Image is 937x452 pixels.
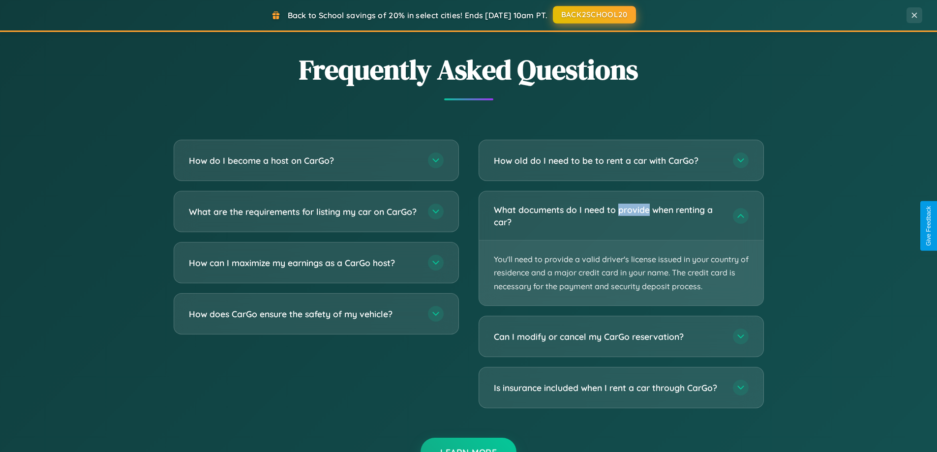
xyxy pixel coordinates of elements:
[189,154,418,167] h3: How do I become a host on CarGo?
[189,257,418,269] h3: How can I maximize my earnings as a CarGo host?
[189,206,418,218] h3: What are the requirements for listing my car on CarGo?
[189,308,418,320] h3: How does CarGo ensure the safety of my vehicle?
[174,51,764,89] h2: Frequently Asked Questions
[494,331,723,343] h3: Can I modify or cancel my CarGo reservation?
[553,6,636,24] button: BACK2SCHOOL20
[494,204,723,228] h3: What documents do I need to provide when renting a car?
[494,382,723,394] h3: Is insurance included when I rent a car through CarGo?
[479,241,763,305] p: You'll need to provide a valid driver's license issued in your country of residence and a major c...
[288,10,547,20] span: Back to School savings of 20% in select cities! Ends [DATE] 10am PT.
[494,154,723,167] h3: How old do I need to be to rent a car with CarGo?
[925,206,932,246] div: Give Feedback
